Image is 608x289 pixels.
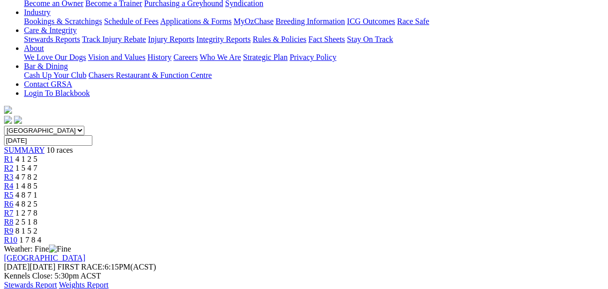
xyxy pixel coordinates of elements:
a: About [24,44,44,52]
a: Cash Up Your Club [24,71,86,79]
input: Select date [4,135,92,146]
a: R3 [4,173,13,181]
a: Vision and Values [88,53,145,61]
img: Fine [49,245,71,254]
a: SUMMARY [4,146,44,154]
span: 4 8 7 1 [15,191,37,199]
a: R4 [4,182,13,190]
a: Care & Integrity [24,26,77,34]
span: [DATE] [4,263,55,271]
span: [DATE] [4,263,30,271]
a: R9 [4,227,13,235]
a: Fact Sheets [308,35,345,43]
a: R10 [4,236,17,244]
a: R5 [4,191,13,199]
span: 1 2 7 8 [15,209,37,217]
a: Applications & Forms [160,17,232,25]
div: Bar & Dining [24,71,598,80]
a: Login To Blackbook [24,89,90,97]
a: Who We Are [200,53,241,61]
a: Schedule of Fees [104,17,158,25]
a: R6 [4,200,13,208]
span: Weather: Fine [4,245,71,253]
a: R8 [4,218,13,226]
a: ICG Outcomes [347,17,395,25]
span: FIRST RACE: [57,263,104,271]
div: Kennels Close: 5:30pm ACST [4,272,598,281]
a: R1 [4,155,13,163]
a: Bookings & Scratchings [24,17,102,25]
a: Chasers Restaurant & Function Centre [88,71,212,79]
span: 4 1 2 5 [15,155,37,163]
a: MyOzChase [234,17,274,25]
a: Integrity Reports [196,35,251,43]
a: Injury Reports [148,35,194,43]
a: We Love Our Dogs [24,53,86,61]
a: Stay On Track [347,35,393,43]
a: Breeding Information [276,17,345,25]
div: Industry [24,17,598,26]
span: 2 5 1 8 [15,218,37,226]
img: twitter.svg [14,116,22,124]
div: About [24,53,598,62]
a: R2 [4,164,13,172]
a: Track Injury Rebate [82,35,146,43]
a: Bar & Dining [24,62,68,70]
a: R7 [4,209,13,217]
a: Stewards Report [4,281,57,289]
span: 4 7 8 2 [15,173,37,181]
a: Privacy Policy [290,53,336,61]
span: 6:15PM(ACST) [57,263,156,271]
a: Weights Report [59,281,109,289]
div: Care & Integrity [24,35,598,44]
span: 1 5 4 7 [15,164,37,172]
span: 1 4 8 5 [15,182,37,190]
a: Industry [24,8,50,16]
a: Stewards Reports [24,35,80,43]
span: 10 races [46,146,73,154]
a: Rules & Policies [253,35,306,43]
img: facebook.svg [4,116,12,124]
a: Careers [173,53,198,61]
img: logo-grsa-white.png [4,106,12,114]
a: Strategic Plan [243,53,288,61]
a: [GEOGRAPHIC_DATA] [4,254,85,262]
a: Race Safe [397,17,429,25]
a: Contact GRSA [24,80,72,88]
span: 8 1 5 2 [15,227,37,235]
span: 1 7 8 4 [19,236,41,244]
span: 4 8 2 5 [15,200,37,208]
a: History [147,53,171,61]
